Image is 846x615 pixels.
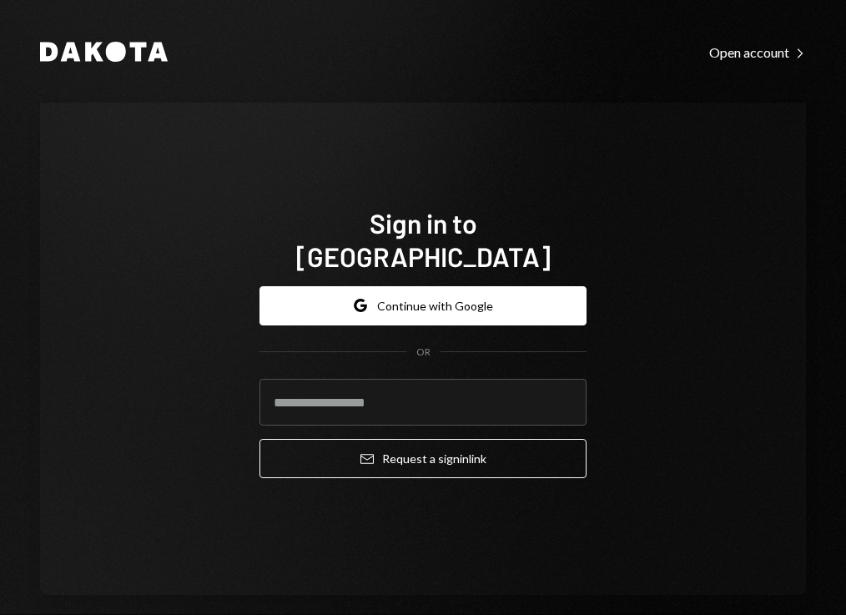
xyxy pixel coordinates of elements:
h1: Sign in to [GEOGRAPHIC_DATA] [259,206,587,273]
button: Request a signinlink [259,439,587,478]
div: Open account [709,44,806,61]
div: OR [416,345,431,360]
a: Open account [709,43,806,61]
button: Continue with Google [259,286,587,325]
